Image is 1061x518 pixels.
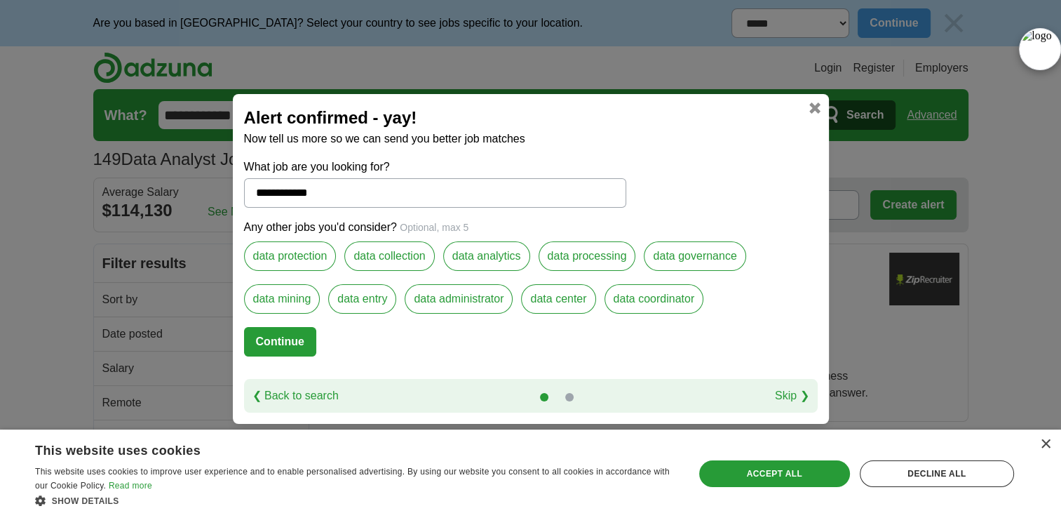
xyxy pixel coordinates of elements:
[35,467,670,491] span: This website uses cookies to improve user experience and to enable personalised advertising. By u...
[405,284,513,314] label: data administrator
[35,438,640,459] div: This website uses cookies
[775,387,809,404] a: Skip ❯
[644,241,745,271] label: data governance
[244,131,818,147] p: Now tell us more so we can send you better job matches
[860,460,1014,487] div: Decline all
[244,284,320,314] label: data mining
[244,219,818,236] p: Any other jobs you'd consider?
[244,327,316,357] button: Continue
[244,159,626,175] label: What job are you looking for?
[400,222,468,233] span: Optional, max 5
[252,387,339,404] a: ❮ Back to search
[35,493,675,507] div: Show details
[604,284,704,314] label: data coordinator
[539,241,636,271] label: data processing
[328,284,396,314] label: data entry
[699,460,850,487] div: Accept all
[443,241,530,271] label: data analytics
[1040,439,1050,450] div: Close
[344,241,434,271] label: data collection
[52,496,119,506] span: Show details
[109,481,152,491] a: Read more, opens a new window
[244,105,818,131] h2: Alert confirmed - yay!
[244,241,337,271] label: data protection
[521,284,595,314] label: data center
